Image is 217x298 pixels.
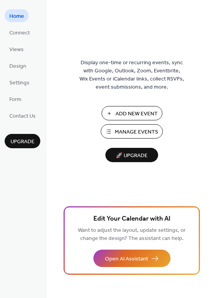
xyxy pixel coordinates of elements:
[9,12,24,21] span: Home
[115,128,158,136] span: Manage Events
[110,151,153,161] span: 🚀 Upgrade
[5,76,34,89] a: Settings
[9,46,24,54] span: Views
[93,214,170,224] span: Edit Your Calendar with AI
[9,112,36,120] span: Contact Us
[5,9,29,22] a: Home
[93,250,170,267] button: Open AI Assistant
[5,59,31,72] a: Design
[78,225,186,244] span: Want to adjust the layout, update settings, or change the design? The assistant can help.
[9,96,21,104] span: Form
[9,29,30,37] span: Connect
[9,62,26,70] span: Design
[5,92,26,105] a: Form
[115,110,158,118] span: Add New Event
[5,43,28,55] a: Views
[101,124,163,139] button: Manage Events
[10,138,34,146] span: Upgrade
[5,26,34,39] a: Connect
[102,106,162,120] button: Add New Event
[5,134,40,148] button: Upgrade
[105,148,158,162] button: 🚀 Upgrade
[5,109,40,122] a: Contact Us
[9,79,29,87] span: Settings
[79,59,184,91] span: Display one-time or recurring events, sync with Google, Outlook, Zoom, Eventbrite, Wix Events or ...
[105,255,148,263] span: Open AI Assistant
